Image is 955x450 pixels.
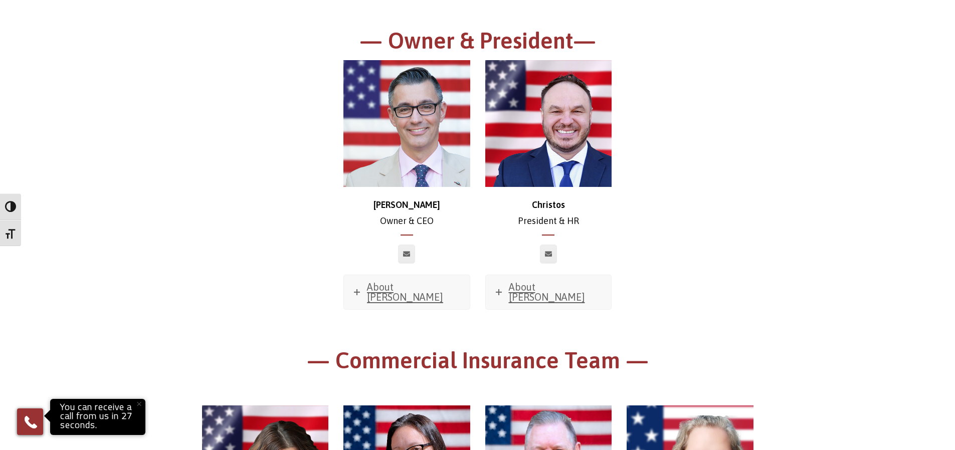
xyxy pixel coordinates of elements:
[485,60,612,187] img: Christos_500x500
[373,199,440,210] strong: [PERSON_NAME]
[202,26,753,61] h1: — Owner & President—
[202,346,753,380] h1: — Commercial Insurance Team —
[486,275,612,309] a: About [PERSON_NAME]
[23,414,39,430] img: Phone icon
[343,60,470,187] img: chris-500x500 (1)
[509,281,585,303] span: About [PERSON_NAME]
[367,281,443,303] span: About [PERSON_NAME]
[344,275,470,309] a: About [PERSON_NAME]
[485,197,612,230] p: President & HR
[53,401,143,432] p: You can receive a call from us in 27 seconds.
[128,393,150,415] button: Close
[532,199,565,210] strong: Christos
[343,197,470,230] p: Owner & CEO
